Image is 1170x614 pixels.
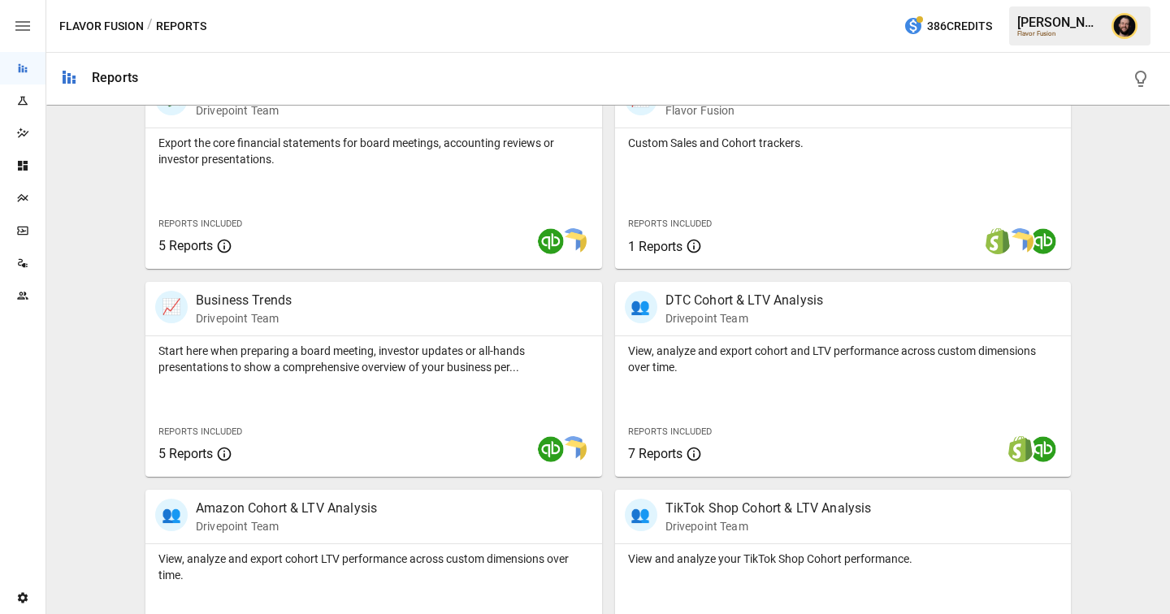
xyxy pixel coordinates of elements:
[1111,13,1137,39] img: Ciaran Nugent
[628,135,1059,151] p: Custom Sales and Cohort trackers.
[927,16,992,37] span: 386 Credits
[1007,436,1033,462] img: shopify
[1030,436,1056,462] img: quickbooks
[665,499,872,518] p: TikTok Shop Cohort & LTV Analysis
[897,11,999,41] button: 386Credits
[628,239,682,254] span: 1 Reports
[665,102,786,119] p: Flavor Fusion
[158,551,589,583] p: View, analyze and export cohort LTV performance across custom dimensions over time.
[628,551,1059,567] p: View and analyze your TikTok Shop Cohort performance.
[158,218,242,229] span: Reports Included
[625,499,657,531] div: 👥
[196,102,320,119] p: Drivepoint Team
[1007,228,1033,254] img: smart model
[196,518,377,534] p: Drivepoint Team
[158,343,589,375] p: Start here when preparing a board meeting, investor updates or all-hands presentations to show a ...
[59,16,144,37] button: Flavor Fusion
[196,499,377,518] p: Amazon Cohort & LTV Analysis
[538,436,564,462] img: quickbooks
[561,228,587,254] img: smart model
[196,310,292,326] p: Drivepoint Team
[1030,228,1056,254] img: quickbooks
[1102,3,1147,49] button: Ciaran Nugent
[625,291,657,323] div: 👥
[628,343,1059,375] p: View, analyze and export cohort and LTV performance across custom dimensions over time.
[985,228,1011,254] img: shopify
[628,446,682,461] span: 7 Reports
[665,310,824,326] p: Drivepoint Team
[1017,15,1102,30] div: [PERSON_NAME]
[1017,30,1102,37] div: Flavor Fusion
[538,228,564,254] img: quickbooks
[665,291,824,310] p: DTC Cohort & LTV Analysis
[147,16,153,37] div: /
[158,426,242,437] span: Reports Included
[155,291,188,323] div: 📈
[155,499,188,531] div: 👥
[561,436,587,462] img: smart model
[158,446,213,461] span: 5 Reports
[92,70,138,85] div: Reports
[158,238,213,253] span: 5 Reports
[158,135,589,167] p: Export the core financial statements for board meetings, accounting reviews or investor presentat...
[628,426,712,437] span: Reports Included
[628,218,712,229] span: Reports Included
[196,291,292,310] p: Business Trends
[665,518,872,534] p: Drivepoint Team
